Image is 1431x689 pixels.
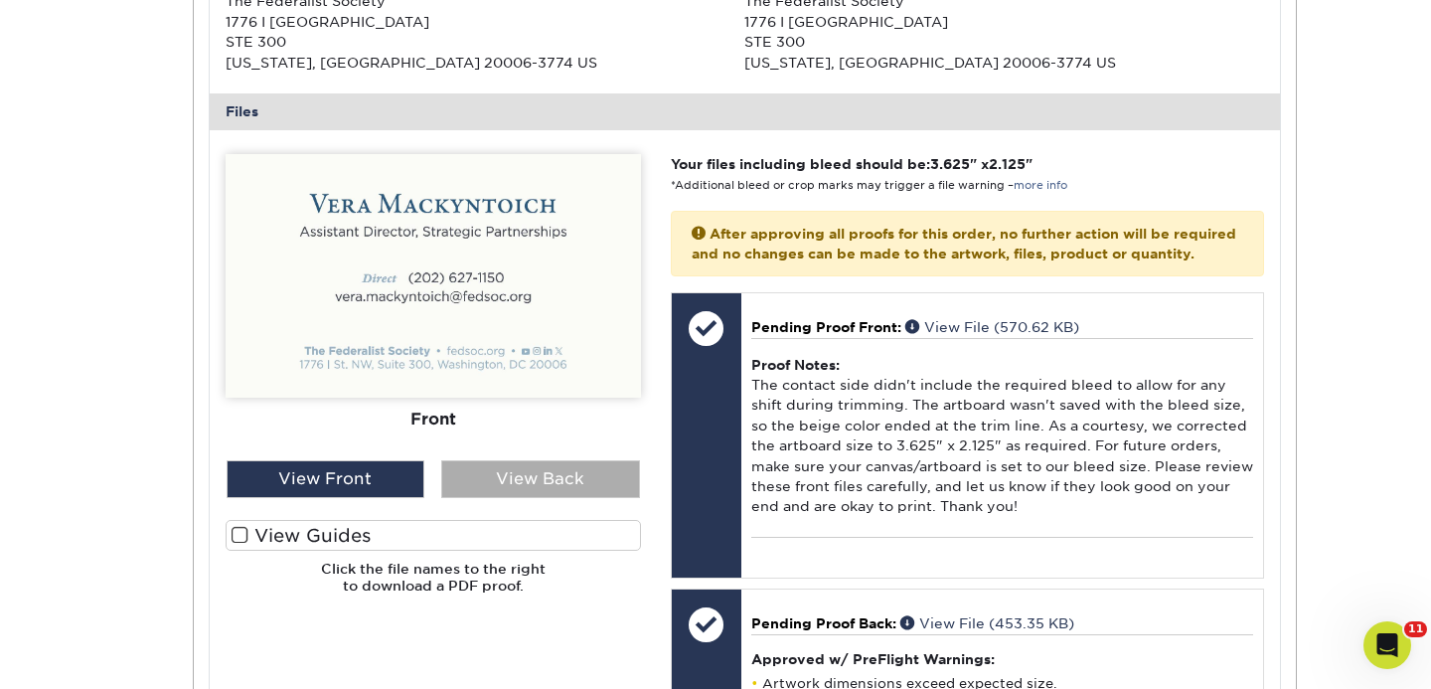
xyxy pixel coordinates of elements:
div: View Back [441,460,640,498]
a: View File (570.62 KB) [905,319,1079,335]
span: 3.625 [930,156,970,172]
div: Files [210,93,1281,129]
strong: After approving all proofs for this order, no further action will be required and no changes can ... [692,226,1236,261]
label: View Guides [226,520,641,551]
small: *Additional bleed or crop marks may trigger a file warning – [671,179,1067,192]
h6: Click the file names to the right to download a PDF proof. [226,561,641,609]
div: View Front [227,460,425,498]
iframe: Intercom live chat [1363,621,1411,669]
div: The contact side didn't include the required bleed to allow for any shift during trimming. The ar... [751,338,1253,538]
span: 2.125 [989,156,1026,172]
span: 11 [1404,621,1427,637]
a: View File (453.35 KB) [900,615,1074,631]
strong: Proof Notes: [751,357,840,373]
div: Front [226,397,641,440]
h4: Approved w/ PreFlight Warnings: [751,651,1253,667]
span: Pending Proof Back: [751,615,896,631]
a: more info [1014,179,1067,192]
strong: Your files including bleed should be: " x " [671,156,1033,172]
span: Pending Proof Front: [751,319,901,335]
